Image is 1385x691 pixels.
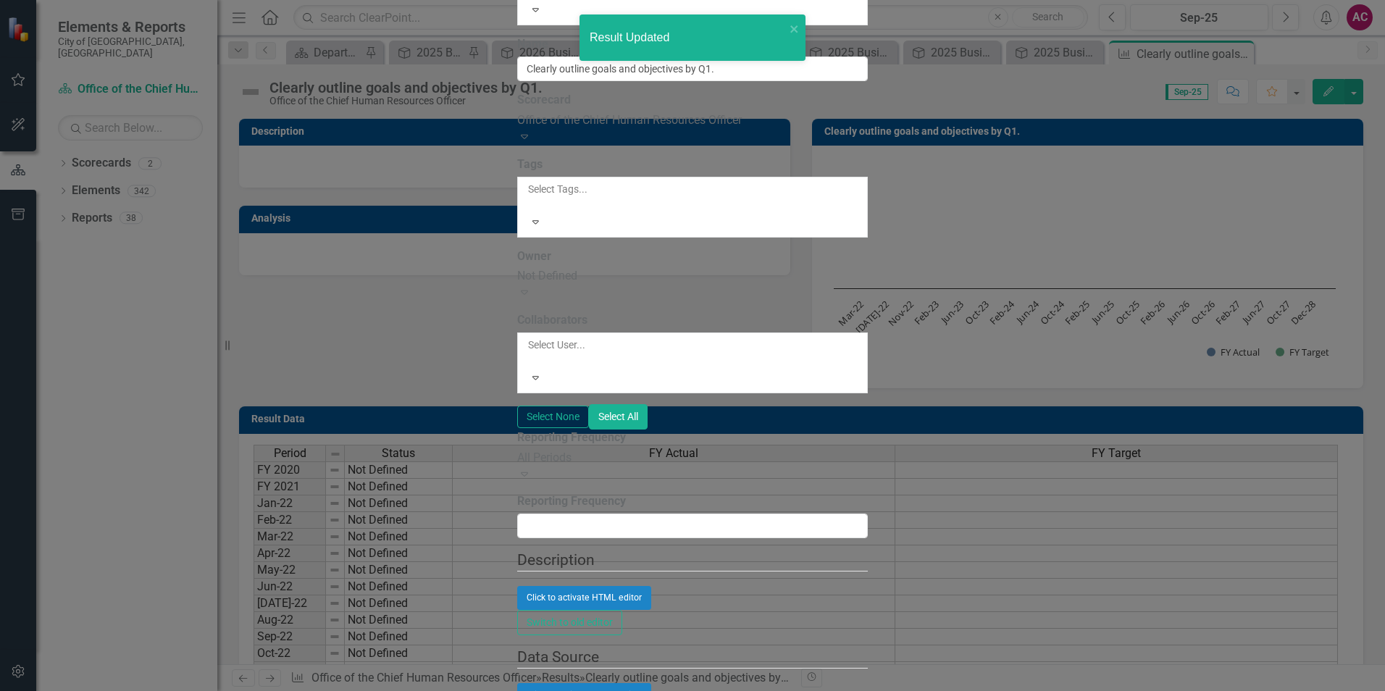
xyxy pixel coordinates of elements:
[590,30,785,46] div: Result Updated
[517,430,626,446] label: Reporting Frequency
[517,268,868,285] div: Not Defined
[517,36,548,53] label: Name
[517,549,868,571] legend: Description
[517,112,868,129] div: Office of the Chief Human Resources Officer
[528,338,857,352] div: Select User...
[517,92,571,109] label: Scorecard
[517,450,868,466] div: All Periods
[790,20,800,37] button: close
[517,56,868,81] input: Result Name
[589,404,648,430] button: Select All
[528,182,857,196] div: Select Tags...
[517,312,587,329] label: Collaborators
[517,646,868,669] legend: Data Source
[517,248,551,265] label: Owner
[517,493,626,510] label: Reporting Frequency
[517,156,543,173] label: Tags
[517,586,651,609] button: Click to activate HTML editor
[517,406,589,428] button: Select None
[517,610,622,635] button: Switch to old editor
